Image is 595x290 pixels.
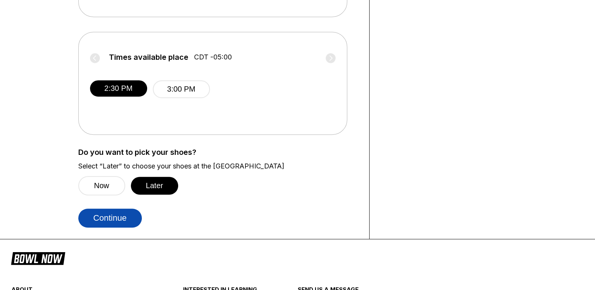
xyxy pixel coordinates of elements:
[78,176,125,195] button: Now
[78,162,358,170] label: Select “Later” to choose your shoes at the [GEOGRAPHIC_DATA]
[78,148,358,156] label: Do you want to pick your shoes?
[131,177,179,195] button: Later
[153,80,210,98] button: 3:00 PM
[90,80,147,97] button: 2:30 PM
[194,53,232,61] span: CDT -05:00
[109,53,188,61] span: Times available place
[78,209,142,228] button: Continue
